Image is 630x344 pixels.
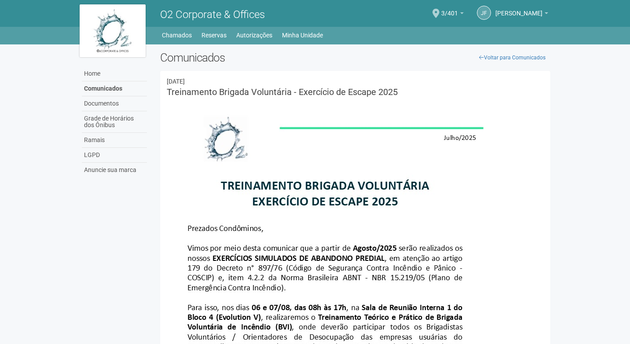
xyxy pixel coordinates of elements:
span: 3/401 [441,1,458,17]
span: O2 Corporate & Offices [160,8,265,21]
img: logo.jpg [80,4,146,57]
h2: Comunicados [160,51,550,64]
a: Comunicados [82,81,147,96]
a: Home [82,66,147,81]
a: JF [477,6,491,20]
a: Voltar para Comunicados [474,51,550,64]
a: Grade de Horários dos Ônibus [82,111,147,133]
a: [PERSON_NAME] [495,11,548,18]
a: Chamados [162,29,192,41]
span: Jaidete Freitas [495,1,542,17]
a: Documentos [82,96,147,111]
div: 31/07/2025 23:17 [167,77,544,85]
a: 3/401 [441,11,464,18]
a: Minha Unidade [282,29,323,41]
a: Ramais [82,133,147,148]
h3: Treinamento Brigada Voluntária - Exercício de Escape 2025 [167,88,544,96]
a: LGPD [82,148,147,163]
a: Autorizações [236,29,272,41]
a: Reservas [201,29,227,41]
a: Anuncie sua marca [82,163,147,177]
